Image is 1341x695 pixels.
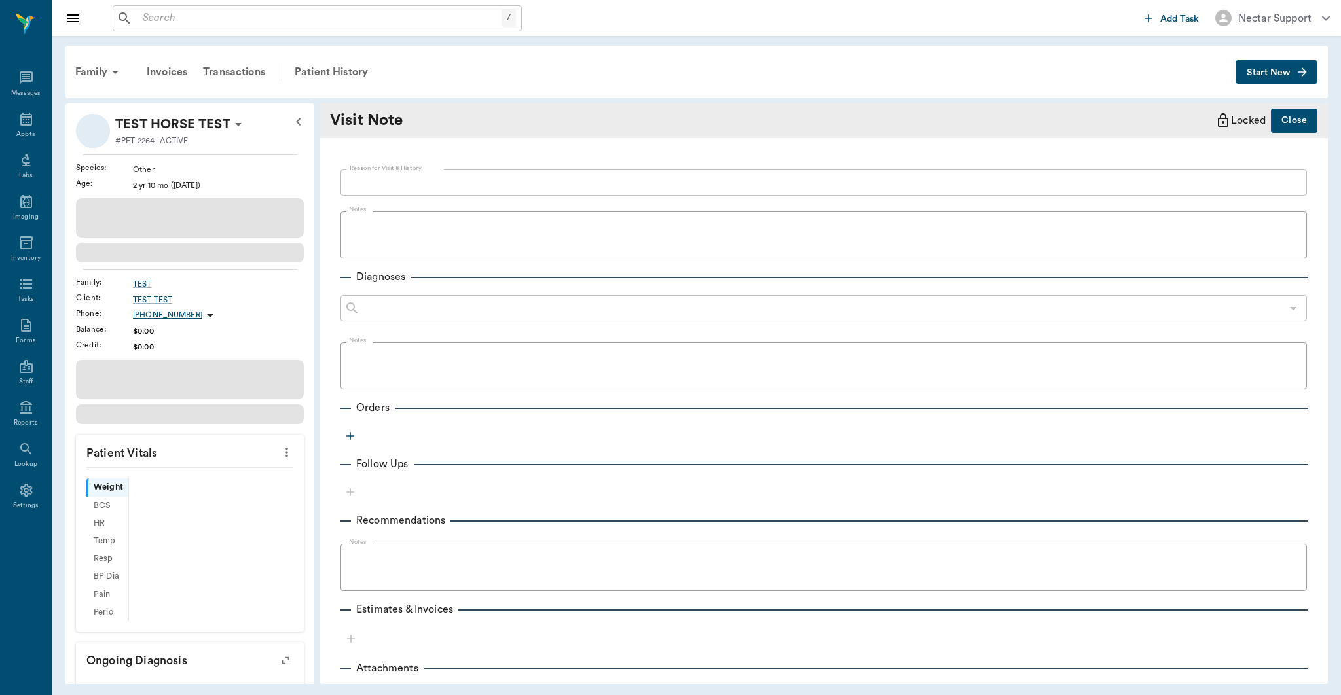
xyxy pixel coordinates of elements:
[133,278,304,290] a: TEST
[76,435,304,467] p: Patient Vitals
[350,164,422,173] label: Reason for Visit & History
[133,341,304,353] div: $0.00
[19,171,33,181] div: Labs
[76,308,133,319] div: Phone :
[13,501,39,510] div: Settings
[349,336,367,345] label: Notes
[76,162,133,173] div: Species :
[86,586,128,603] div: Pain
[133,325,304,337] div: $0.00
[1236,60,1317,84] button: Start New
[1215,109,1266,133] div: Locked
[76,339,133,351] div: Credit :
[76,292,133,304] div: Client :
[115,135,188,147] p: #PET-2264 - ACTIVE
[1238,10,1312,26] div: Nectar Support
[86,603,128,621] div: Perio
[11,88,41,98] div: Messages
[86,514,128,532] div: HR
[76,642,304,675] p: Ongoing diagnosis
[133,179,304,191] div: 2 yr 10 mo ([DATE])
[1139,6,1205,30] button: Add Task
[133,310,202,321] p: [PHONE_NUMBER]
[19,377,33,387] div: Staff
[351,660,424,676] p: Attachments
[16,336,35,346] div: Forms
[86,497,128,514] div: BCS
[351,601,458,617] p: Estimates & Invoices
[351,269,411,285] p: Diagnoses
[351,400,395,416] p: Orders
[502,9,516,27] div: /
[14,418,38,428] div: Reports
[76,276,133,288] div: Family :
[133,294,304,306] a: TEST TEST
[86,532,128,550] div: Temp
[16,130,35,139] div: Appts
[76,177,133,189] div: Age :
[18,294,34,304] div: Tasks
[195,56,273,88] a: Transactions
[349,537,367,546] label: Notes
[330,109,428,132] div: Visit Note
[139,56,195,88] a: Invoices
[351,512,450,528] p: Recommendations
[13,212,39,222] div: Imaging
[86,567,128,585] div: BP Dia
[1205,6,1340,30] button: Nectar Support
[86,550,128,567] div: Resp
[76,323,133,335] div: Balance :
[67,56,131,88] div: Family
[14,459,37,469] div: Lookup
[349,205,367,214] label: Notes
[276,441,297,463] button: more
[11,253,41,263] div: Inventory
[1271,109,1317,133] button: Close
[115,114,230,135] p: TEST HORSE TEST
[133,164,304,175] div: Other
[86,478,128,496] div: Weight
[351,456,414,472] p: Follow Ups
[138,9,502,27] input: Search
[60,5,86,31] button: Close drawer
[287,56,376,88] a: Patient History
